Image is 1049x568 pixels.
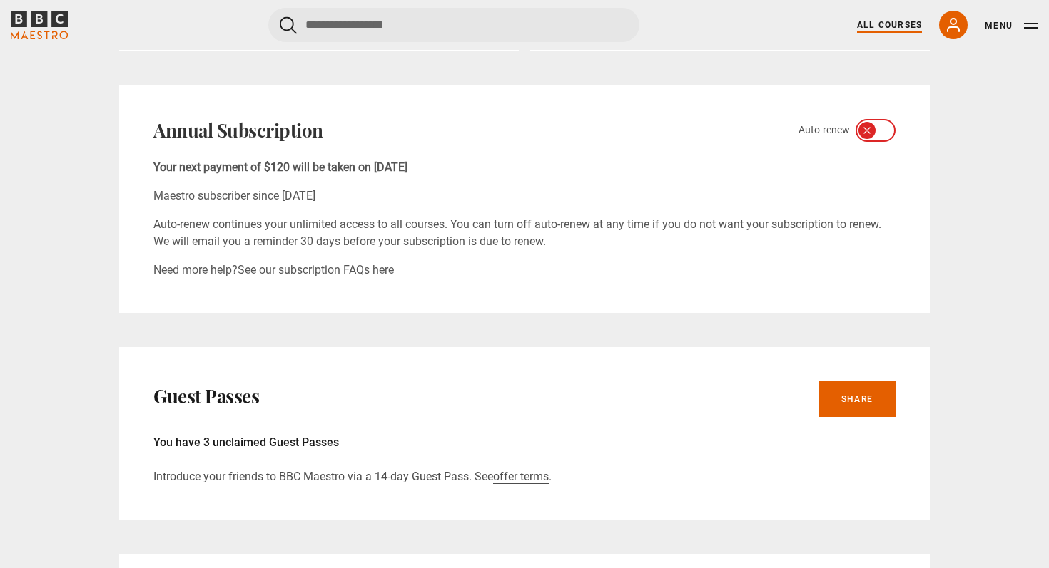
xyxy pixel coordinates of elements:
[153,119,323,142] h2: Annual Subscription
[238,263,394,277] a: See our subscription FAQs here
[153,160,407,174] b: Your next payment of $120 will be taken on [DATE]
[280,16,297,34] button: Submit the search query
[799,123,850,138] span: Auto-renew
[153,434,896,451] p: You have 3 unclaimed Guest Passes
[153,385,259,408] h2: Guest Passes
[857,19,922,31] a: All Courses
[153,216,896,250] p: Auto-renew continues your unlimited access to all courses. You can turn off auto-renew at any tim...
[819,381,896,417] a: Share
[153,187,896,205] p: Maestro subscriber since [DATE]
[985,19,1038,33] button: Toggle navigation
[11,11,68,39] svg: BBC Maestro
[153,468,896,485] p: Introduce your friends to BBC Maestro via a 14-day Guest Pass. See .
[153,262,896,279] p: Need more help?
[268,8,639,42] input: Search
[493,470,549,484] a: offer terms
